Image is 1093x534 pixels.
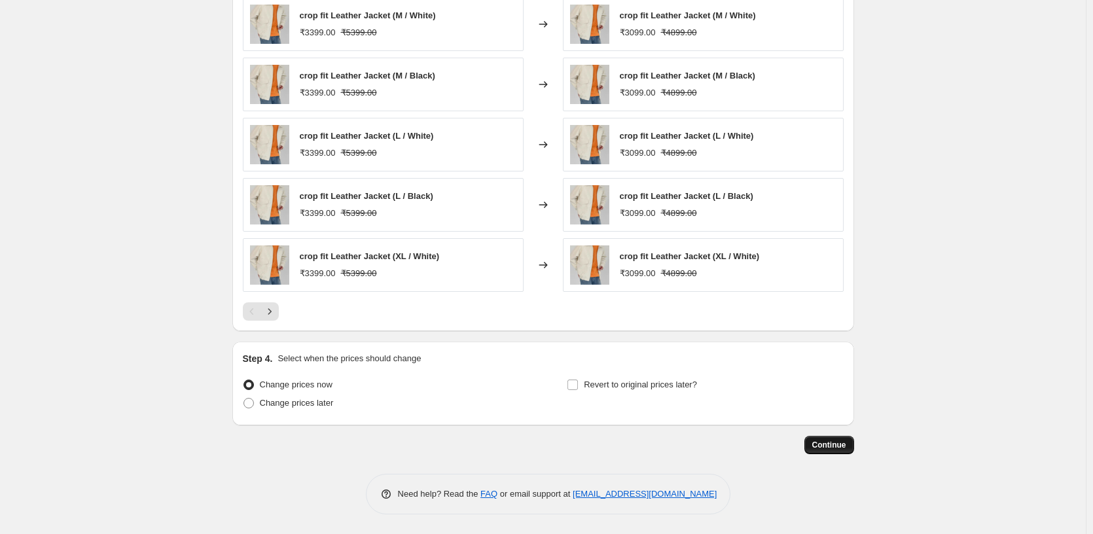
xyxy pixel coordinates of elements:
[300,26,336,39] div: ₹3399.00
[620,191,753,201] span: crop fit Leather Jacket (L / Black)
[573,489,717,499] a: [EMAIL_ADDRESS][DOMAIN_NAME]
[243,302,279,321] nav: Pagination
[620,86,656,99] div: ₹3099.00
[260,302,279,321] button: Next
[398,489,481,499] span: Need help? Read the
[570,65,609,104] img: Comp1_00008_1946ce4a-19e7-454e-83e6-7a039edecd0a_80x.jpg
[620,10,756,20] span: crop fit Leather Jacket (M / White)
[584,380,697,389] span: Revert to original prices later?
[243,352,273,365] h2: Step 4.
[661,26,697,39] strike: ₹4899.00
[620,147,656,160] div: ₹3099.00
[661,267,697,280] strike: ₹4899.00
[620,131,754,141] span: crop fit Leather Jacket (L / White)
[620,251,760,261] span: crop fit Leather Jacket (XL / White)
[341,207,377,220] strike: ₹5399.00
[341,147,377,160] strike: ₹5399.00
[620,26,656,39] div: ₹3099.00
[570,125,609,164] img: Comp1_00008_1946ce4a-19e7-454e-83e6-7a039edecd0a_80x.jpg
[620,71,755,80] span: crop fit Leather Jacket (M / Black)
[620,207,656,220] div: ₹3099.00
[278,352,421,365] p: Select when the prices should change
[570,5,609,44] img: Comp1_00008_1946ce4a-19e7-454e-83e6-7a039edecd0a_80x.jpg
[250,125,289,164] img: Comp1_00008_1946ce4a-19e7-454e-83e6-7a039edecd0a_80x.jpg
[341,86,377,99] strike: ₹5399.00
[497,489,573,499] span: or email support at
[250,245,289,285] img: Comp1_00008_1946ce4a-19e7-454e-83e6-7a039edecd0a_80x.jpg
[570,185,609,224] img: Comp1_00008_1946ce4a-19e7-454e-83e6-7a039edecd0a_80x.jpg
[300,10,436,20] span: crop fit Leather Jacket (M / White)
[620,267,656,280] div: ₹3099.00
[661,207,697,220] strike: ₹4899.00
[250,65,289,104] img: Comp1_00008_1946ce4a-19e7-454e-83e6-7a039edecd0a_80x.jpg
[570,245,609,285] img: Comp1_00008_1946ce4a-19e7-454e-83e6-7a039edecd0a_80x.jpg
[804,436,854,454] button: Continue
[300,267,336,280] div: ₹3399.00
[812,440,846,450] span: Continue
[250,185,289,224] img: Comp1_00008_1946ce4a-19e7-454e-83e6-7a039edecd0a_80x.jpg
[661,86,697,99] strike: ₹4899.00
[300,71,435,80] span: crop fit Leather Jacket (M / Black)
[480,489,497,499] a: FAQ
[300,207,336,220] div: ₹3399.00
[250,5,289,44] img: Comp1_00008_1946ce4a-19e7-454e-83e6-7a039edecd0a_80x.jpg
[341,267,377,280] strike: ₹5399.00
[260,380,332,389] span: Change prices now
[260,398,334,408] span: Change prices later
[300,191,433,201] span: crop fit Leather Jacket (L / Black)
[300,86,336,99] div: ₹3399.00
[661,147,697,160] strike: ₹4899.00
[300,131,434,141] span: crop fit Leather Jacket (L / White)
[341,26,377,39] strike: ₹5399.00
[300,251,440,261] span: crop fit Leather Jacket (XL / White)
[300,147,336,160] div: ₹3399.00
